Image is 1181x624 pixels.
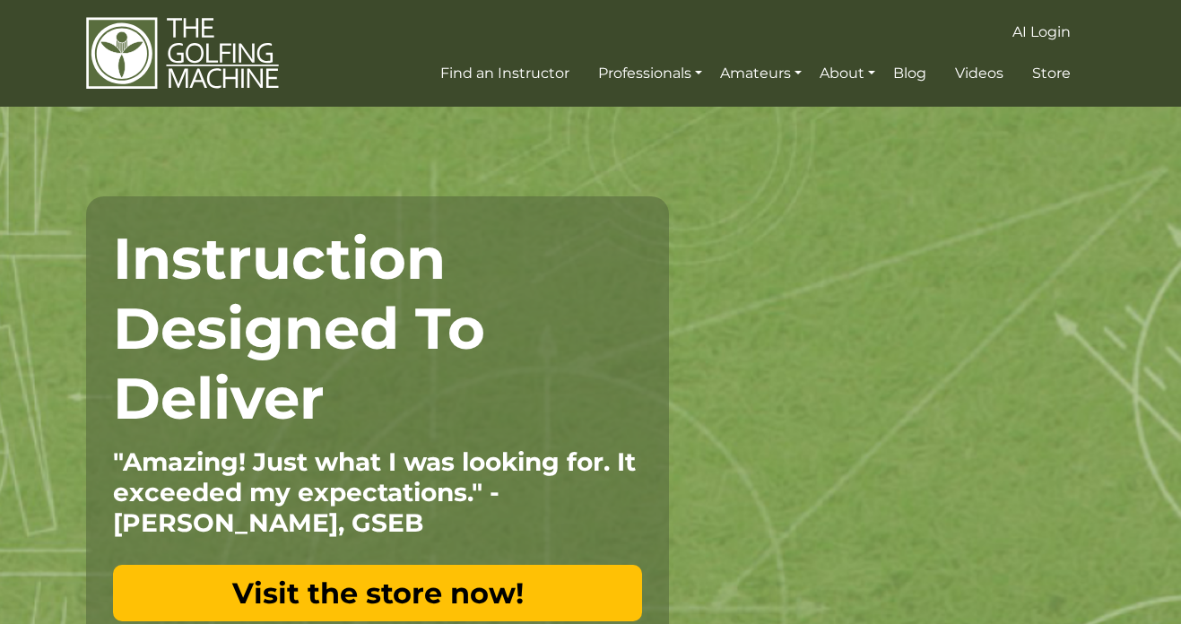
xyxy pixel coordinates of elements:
span: Store [1032,65,1071,82]
h1: Instruction Designed To Deliver [113,223,642,433]
a: AI Login [1008,16,1075,48]
span: AI Login [1012,23,1071,40]
span: Videos [955,65,1003,82]
a: Store [1028,57,1075,90]
a: About [815,57,880,90]
span: Blog [893,65,926,82]
img: The Golfing Machine [86,16,279,91]
a: Blog [889,57,931,90]
a: Amateurs [716,57,806,90]
a: Videos [951,57,1008,90]
a: Professionals [594,57,707,90]
p: "Amazing! Just what I was looking for. It exceeded my expectations." - [PERSON_NAME], GSEB [113,446,642,538]
span: Find an Instructor [440,65,569,82]
a: Visit the store now! [113,565,642,621]
a: Find an Instructor [436,57,574,90]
